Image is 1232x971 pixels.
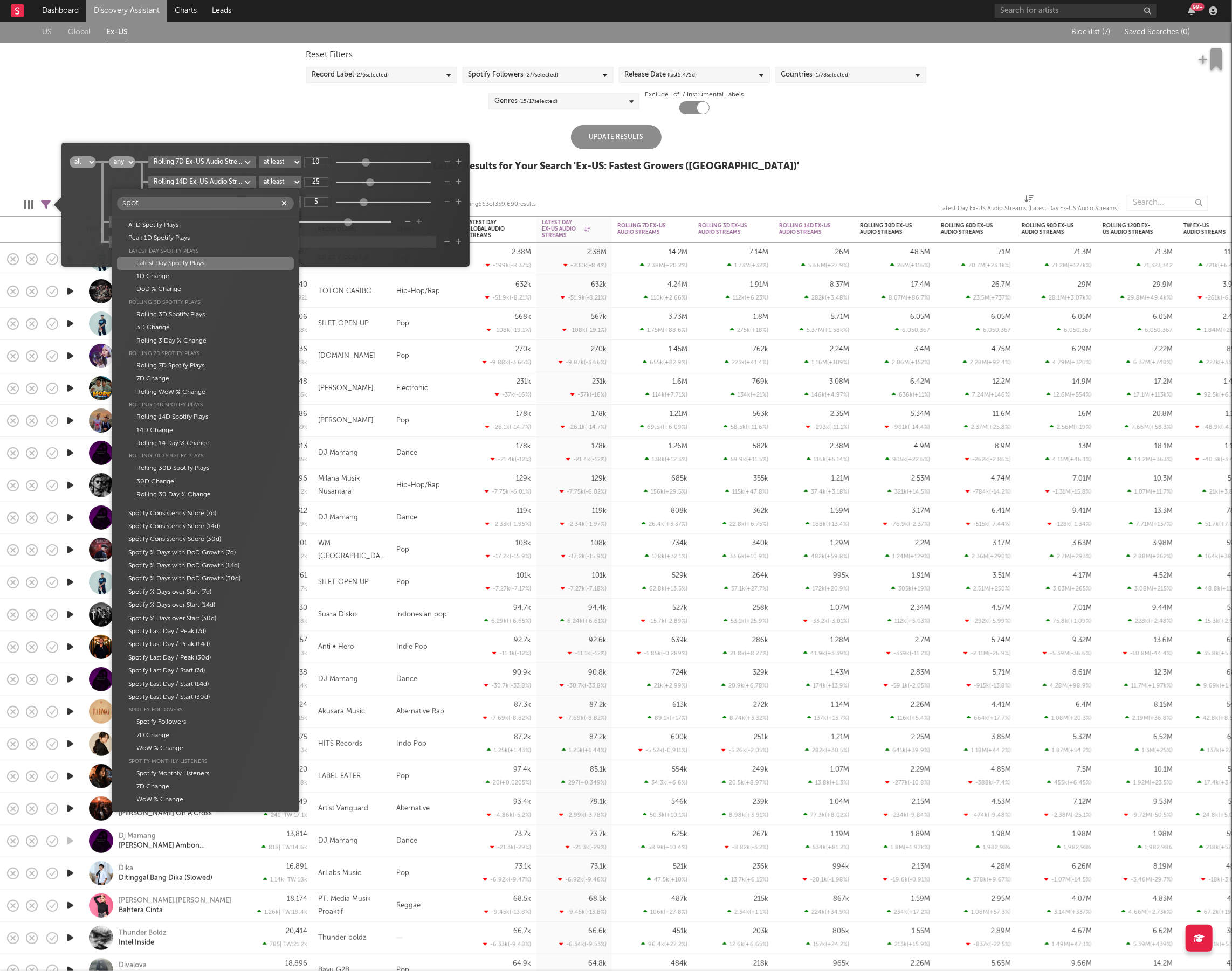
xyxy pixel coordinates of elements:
div: Spotify Last Day / Start (7d) [117,664,294,677]
div: Rolling 30D Spotify Plays [117,462,294,475]
div: Spotify Followers [117,716,294,729]
div: Rolling 30 Day % Change [117,488,294,501]
div: WoW % Change [117,742,294,755]
div: 1D Change [117,270,294,283]
div: 14D Change [117,424,294,437]
div: Rolling 3D Spotify Plays [117,308,294,321]
div: Spotify Last Day / Start (30d) [117,691,294,704]
div: 7D Change [117,372,294,385]
div: 3D Change [117,321,294,334]
div: 7D Change [117,729,294,742]
div: Spotify % Days with DoD Growth (30d) [117,572,294,585]
div: Rolling 30D Spotify Plays [117,450,294,462]
div: DoD % Change [117,283,294,296]
div: ATD Spotify Plays [117,219,294,232]
div: Spotify % Days with DoD Growth (7d) [117,546,294,559]
div: Rolling 3D Spotify Plays [117,296,294,308]
div: Spotify Consistency Score (14d) [117,520,294,533]
div: Spotify % Days over Start (7d) [117,586,294,599]
div: 30D Change [117,475,294,488]
div: Rolling 14 Day % Change [117,437,294,450]
div: Spotify Followers [117,704,294,716]
div: Spotify Last Day / Peak (30d) [117,651,294,664]
div: Spotify % Days over Start (14d) [117,599,294,612]
div: Spotify Last Day / Peak (7d) [117,625,294,638]
div: Rolling WoW % Change [117,386,294,399]
div: Spotify Monthly Listeners [117,755,294,767]
div: Spotify Consistency Score (30d) [117,533,294,546]
div: WoW % Change [117,793,294,806]
div: Spotify % Days over Start (30d) [117,612,294,625]
div: Rolling 14D Spotify Plays [117,399,294,411]
div: Latest Day Spotify Plays [117,245,294,257]
div: Spotify Monthly Listeners [117,767,294,780]
div: Spotify Last Day / Peak (14d) [117,638,294,651]
div: Peak 1D Spotify Plays [117,232,294,245]
div: 7D Change [117,780,294,793]
div: Spotify % Days with DoD Growth (14d) [117,559,294,572]
div: Rolling 7D Spotify Plays [117,359,294,372]
div: Rolling 14D Spotify Plays [117,411,294,424]
div: Rolling 3 Day % Change [117,335,294,348]
input: Search... [117,197,294,210]
div: Latest Day Spotify Plays [117,257,294,270]
div: Rolling 7D Spotify Plays [117,348,294,359]
div: Spotify Consistency Score (7d) [117,507,294,520]
div: Spotify Last Day / Start (14d) [117,678,294,691]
